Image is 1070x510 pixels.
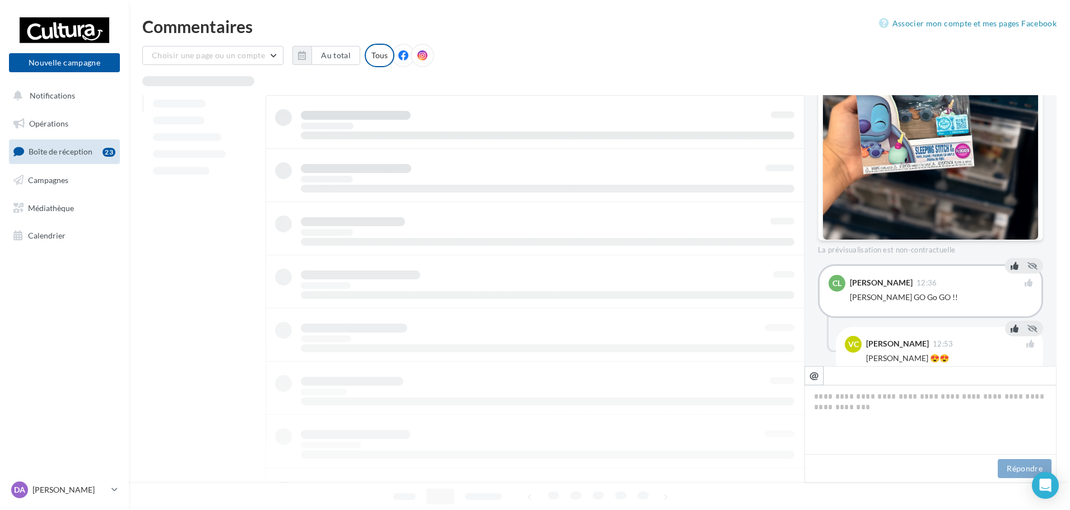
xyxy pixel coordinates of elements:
[832,278,841,289] span: Cl
[142,18,1057,35] div: Commentaires
[9,479,120,500] a: DA [PERSON_NAME]
[7,196,122,220] a: Médiathèque
[292,46,360,65] button: Au total
[7,169,122,192] a: Campagnes
[32,484,107,495] p: [PERSON_NAME]
[879,17,1057,30] a: Associer mon compte et mes pages Facebook
[7,139,122,163] a: Boîte de réception23
[311,46,360,65] button: Au total
[818,241,1043,255] div: La prévisualisation est non-contractuelle
[29,147,92,156] span: Boîte de réception
[28,175,68,185] span: Campagnes
[850,292,1032,303] div: [PERSON_NAME] GO Go GO !!
[848,339,859,350] span: VC
[7,84,118,107] button: Notifications
[365,44,394,67] div: Tous
[103,148,115,157] div: 23
[998,459,1052,478] button: Répondre
[917,279,937,287] span: 12:36
[810,370,819,380] i: @
[30,91,75,100] span: Notifications
[14,484,25,495] span: DA
[850,279,913,287] div: [PERSON_NAME]
[28,203,74,212] span: Médiathèque
[866,340,929,348] div: [PERSON_NAME]
[804,366,824,385] button: @
[7,112,122,135] a: Opérations
[29,119,68,128] span: Opérations
[7,224,122,247] a: Calendrier
[1032,472,1059,499] div: Open Intercom Messenger
[933,340,953,348] span: 12:53
[9,53,120,72] button: Nouvelle campagne
[28,231,66,240] span: Calendrier
[152,50,265,60] span: Choisir une page ou un compte
[142,46,283,65] button: Choisir une page ou un compte
[866,353,1034,364] div: [PERSON_NAME] 😍😍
